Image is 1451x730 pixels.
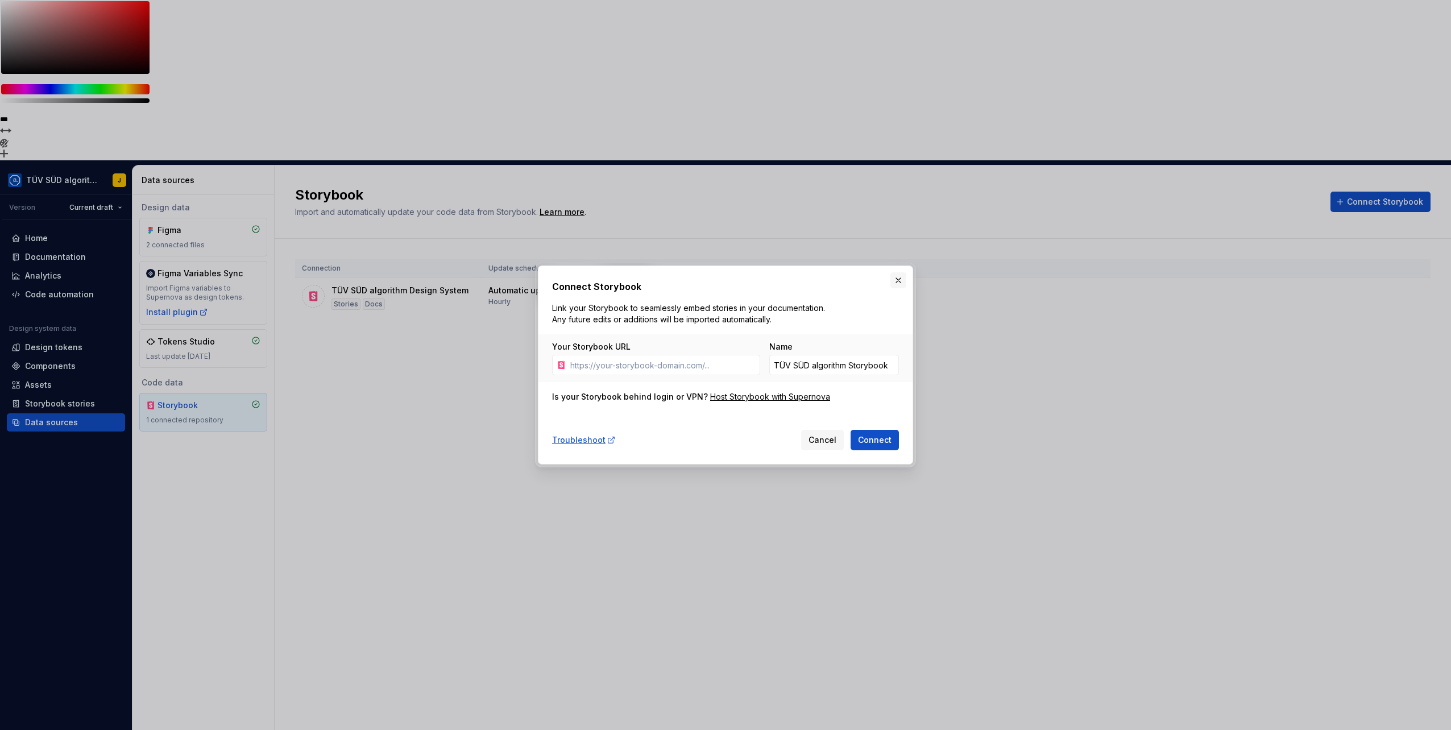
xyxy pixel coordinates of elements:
[552,341,631,352] label: Your Storybook URL
[858,434,892,446] span: Connect
[809,434,836,446] span: Cancel
[552,391,708,403] div: Is your Storybook behind login or VPN?
[552,434,616,446] a: Troubleshoot
[710,391,830,403] a: Host Storybook with Supernova
[552,280,899,293] h2: Connect Storybook
[769,355,899,375] input: Custom Storybook Name
[566,355,760,375] input: https://your-storybook-domain.com/...
[769,341,793,352] label: Name
[851,430,899,450] button: Connect
[552,302,830,325] p: Link your Storybook to seamlessly embed stories in your documentation. Any future edits or additi...
[801,430,844,450] button: Cancel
